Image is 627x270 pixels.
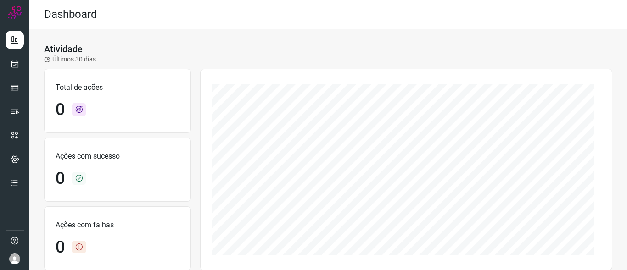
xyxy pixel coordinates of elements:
[44,55,96,64] p: Últimos 30 dias
[44,44,83,55] h3: Atividade
[9,253,20,264] img: avatar-user-boy.jpg
[8,6,22,19] img: Logo
[56,169,65,188] h1: 0
[56,151,179,162] p: Ações com sucesso
[56,237,65,257] h1: 0
[56,220,179,231] p: Ações com falhas
[56,82,179,93] p: Total de ações
[44,8,97,21] h2: Dashboard
[56,100,65,120] h1: 0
